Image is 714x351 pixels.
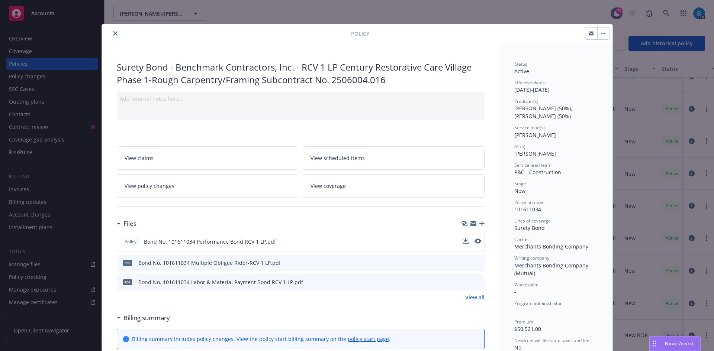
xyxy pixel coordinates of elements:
span: Lines of coverage [514,218,551,224]
button: preview file [475,278,482,286]
a: View coverage [303,174,485,198]
span: Service lead(s) [514,124,545,131]
div: Drag to move [650,337,659,351]
button: preview file [475,259,482,267]
span: Merchants Bonding Company [514,243,588,250]
span: 101611034 [514,206,541,213]
span: Carrier [514,236,529,243]
div: Bond No. 101611034 Multiple Obligee Rider-RCV 1 LP.pdf [138,259,281,267]
a: policy start page [348,335,389,342]
span: Program administrator [514,300,562,306]
span: AC(s) [514,143,525,150]
a: View claims [117,146,299,170]
span: View policy changes [125,182,174,190]
span: pdf [123,279,132,285]
span: Status [514,61,527,67]
button: preview file [475,238,481,244]
button: download file [463,259,469,267]
div: Add internal notes here... [120,95,482,103]
button: Nova Assist [649,336,701,351]
a: View scheduled items [303,146,485,170]
span: pdf [123,260,132,266]
span: Newfront will file state taxes and fees [514,337,592,344]
span: View claims [125,154,154,162]
span: Merchants Bonding Company (Mutual) [514,262,590,277]
span: Surety Bond [514,224,545,231]
span: Service lead team [514,162,551,168]
span: P&C - Construction [514,169,561,176]
span: No [514,344,521,351]
span: View coverage [311,182,346,190]
span: Producer(s) [514,98,538,104]
button: download file [463,238,469,244]
span: Effective dates [514,79,545,86]
span: Active [514,68,529,75]
span: Stage [514,181,526,187]
span: [PERSON_NAME] [514,131,556,139]
button: close [111,29,120,38]
span: $50,521.00 [514,325,541,332]
button: download file [463,278,469,286]
div: Billing summary [117,313,170,323]
span: Premium [514,319,533,325]
div: Surety Bond - Benchmark Contractors, Inc. - RCV 1 LP Century Restorative Care Village Phase 1-Rou... [117,61,485,86]
span: Wholesaler [514,282,538,288]
span: [PERSON_NAME] (50%), [PERSON_NAME] (50%) [514,105,574,120]
button: preview file [475,238,481,246]
span: Nova Assist [665,340,694,347]
span: Policy number [514,199,544,205]
div: [DATE] - [DATE] [514,79,598,94]
a: View policy changes [117,174,299,198]
span: View scheduled items [311,154,365,162]
button: download file [463,238,469,246]
div: Files [117,219,136,228]
span: Bond No. 101611034 Performance Bond RCV 1 LP.pdf [144,238,276,246]
span: Policy [123,238,138,245]
div: Billing summary includes policy changes. View the policy start billing summary on the . [132,335,390,343]
div: Bond No. 101611034 Labor & Material Payment Bond RCV 1 LP.pdf [138,278,303,286]
span: New [514,187,525,194]
span: - [514,288,516,295]
h3: Files [123,219,136,228]
span: - [514,307,516,314]
h3: Billing summary [123,313,170,323]
span: [PERSON_NAME] [514,150,556,157]
span: Writing company [514,255,549,261]
span: Policy [351,30,369,38]
a: View all [465,293,485,301]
